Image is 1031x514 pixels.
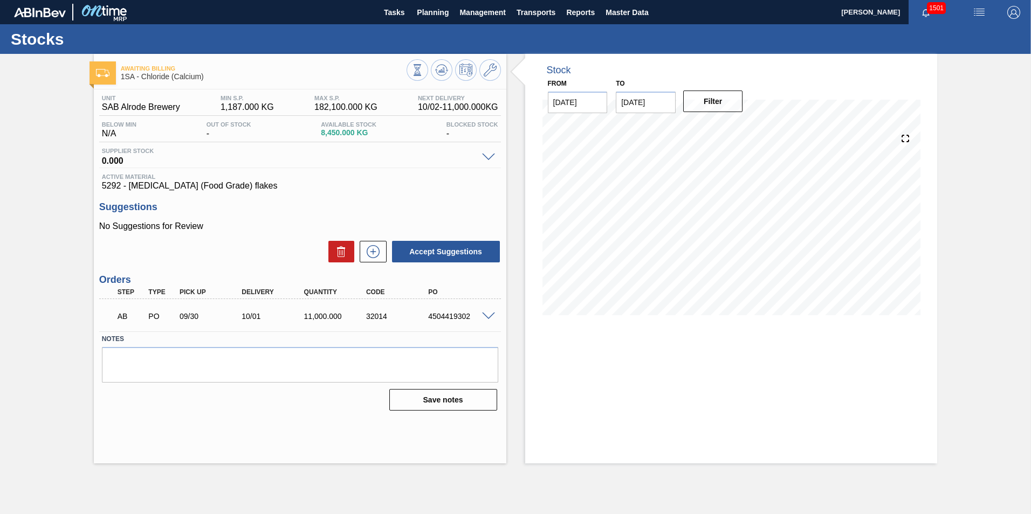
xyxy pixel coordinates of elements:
[239,312,308,321] div: 10/01/2025
[387,240,501,263] div: Accept Suggestions
[115,304,147,328] div: Awaiting Billing
[382,6,406,19] span: Tasks
[425,312,495,321] div: 4504419302
[177,288,246,296] div: Pick up
[444,121,501,138] div: -
[99,121,139,138] div: N/A
[616,92,676,113] input: mm/dd/yyyy
[417,6,449,19] span: Planning
[115,288,147,296] div: Step
[102,102,180,112] span: SAB Alrode Brewery
[102,331,498,347] label: Notes
[207,121,251,128] span: Out Of Stock
[363,312,433,321] div: 32014
[102,95,180,101] span: Unit
[927,2,946,14] span: 1501
[99,202,501,213] h3: Suggestions
[102,148,477,154] span: Supplier Stock
[431,59,452,81] button: Update Chart
[479,59,501,81] button: Go to Master Data / General
[118,312,145,321] p: AB
[102,121,136,128] span: Below Min
[566,6,595,19] span: Reports
[221,95,274,101] span: MIN S.P.
[1007,6,1020,19] img: Logout
[418,102,498,112] span: 10/02 - 11,000.000 KG
[363,288,433,296] div: Code
[407,59,428,81] button: Stocks Overview
[321,121,376,128] span: Available Stock
[616,80,624,87] label: to
[425,288,495,296] div: PO
[606,6,648,19] span: Master Data
[973,6,986,19] img: userActions
[321,129,376,137] span: 8,450.000 KG
[548,92,608,113] input: mm/dd/yyyy
[354,241,387,262] div: New suggestion
[96,69,109,77] img: Ícone
[301,288,371,296] div: Quantity
[102,181,498,191] span: 5292 - [MEDICAL_DATA] (Food Grade) flakes
[146,312,178,321] div: Purchase order
[239,288,308,296] div: Delivery
[683,91,743,112] button: Filter
[99,274,501,286] h3: Orders
[418,95,498,101] span: Next Delivery
[221,102,274,112] span: 1,187.000 KG
[455,59,477,81] button: Schedule Inventory
[121,73,407,81] span: 1SA - Chloride (Calcium)
[14,8,66,17] img: TNhmsLtSVTkK8tSr43FrP2fwEKptu5GPRR3wAAAABJRU5ErkJggg==
[314,95,377,101] span: MAX S.P.
[323,241,354,262] div: Delete Suggestions
[909,5,943,20] button: Notifications
[392,241,500,262] button: Accept Suggestions
[301,312,371,321] div: 11,000.000
[102,173,498,180] span: Active Material
[102,154,477,165] span: 0.000
[446,121,498,128] span: Blocked Stock
[146,288,178,296] div: Type
[314,102,377,112] span: 182,100.000 KG
[517,6,555,19] span: Transports
[177,312,246,321] div: 09/30/2025
[204,121,254,138] div: -
[99,221,501,231] p: No Suggestions for Review
[389,389,497,411] button: Save notes
[459,6,506,19] span: Management
[548,80,567,87] label: From
[11,33,202,45] h1: Stocks
[547,65,571,76] div: Stock
[121,65,407,72] span: Awaiting Billing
